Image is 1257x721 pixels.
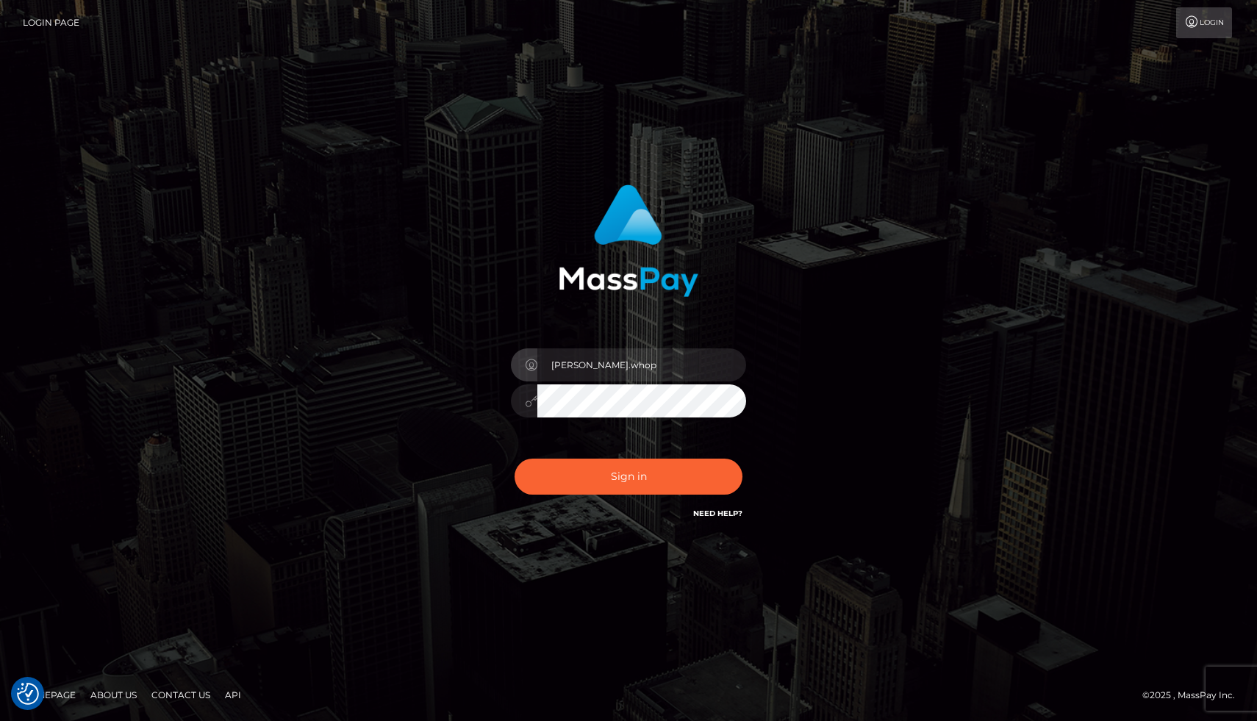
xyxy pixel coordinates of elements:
[1176,7,1232,38] a: Login
[23,7,79,38] a: Login Page
[85,684,143,706] a: About Us
[515,459,742,495] button: Sign in
[693,509,742,518] a: Need Help?
[1142,687,1246,703] div: © 2025 , MassPay Inc.
[16,684,82,706] a: Homepage
[146,684,216,706] a: Contact Us
[537,348,746,381] input: Username...
[17,683,39,705] img: Revisit consent button
[17,683,39,705] button: Consent Preferences
[219,684,247,706] a: API
[559,184,698,297] img: MassPay Login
